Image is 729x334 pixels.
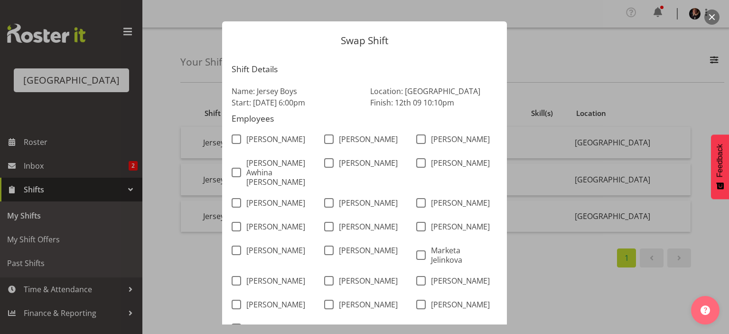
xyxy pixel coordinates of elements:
h5: Shift Details [232,65,497,74]
span: [PERSON_NAME] [241,300,305,309]
span: [PERSON_NAME] [334,300,398,309]
span: [PERSON_NAME] [241,246,305,255]
span: Marketa Jelinkova [426,246,494,265]
img: help-xxl-2.png [701,305,710,315]
span: [PERSON_NAME] [426,198,490,208]
span: [PERSON_NAME] [334,276,398,286]
span: [PERSON_NAME] Awhina [PERSON_NAME] [241,158,309,187]
span: [PERSON_NAME] [334,246,398,255]
span: [PERSON_NAME] [241,198,305,208]
span: [PERSON_NAME] [426,222,490,231]
span: [PERSON_NAME] [426,300,490,309]
p: Swap Shift [232,36,497,46]
span: [PERSON_NAME] [426,276,490,286]
span: [PERSON_NAME] [426,134,490,144]
span: Feedback [716,144,724,177]
div: Name: Jersey Boys Start: [DATE] 6:00pm [226,80,364,114]
span: [PERSON_NAME] [334,134,398,144]
span: [PERSON_NAME] [426,158,490,168]
span: [PERSON_NAME] [334,198,398,208]
span: [PERSON_NAME] [241,324,305,333]
span: [PERSON_NAME] [241,222,305,231]
span: [PERSON_NAME] [241,134,305,144]
div: Location: [GEOGRAPHIC_DATA] Finish: 12th 09 10:10pm [364,80,503,114]
span: [PERSON_NAME] [241,276,305,286]
span: [PERSON_NAME] [334,158,398,168]
button: Feedback - Show survey [711,134,729,199]
span: [PERSON_NAME] [334,222,398,231]
h5: Employees [232,114,497,124]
